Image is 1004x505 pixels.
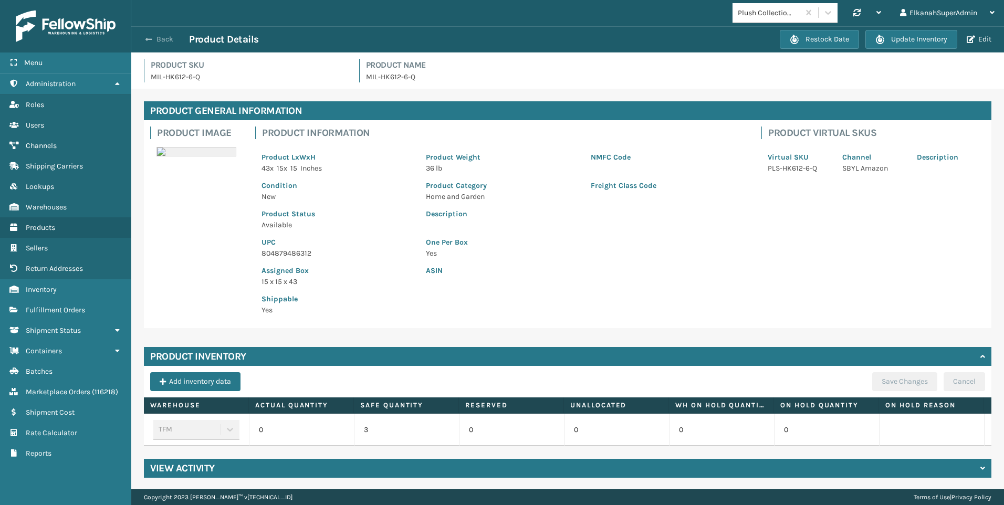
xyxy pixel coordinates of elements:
[24,58,43,67] span: Menu
[944,372,985,391] button: Cancel
[426,180,578,191] p: Product Category
[951,493,991,501] a: Privacy Policy
[570,401,662,410] label: Unallocated
[92,387,118,396] span: ( 116218 )
[426,191,578,202] p: Home and Garden
[262,276,413,287] p: 15 x 15 x 43
[26,408,75,417] span: Shipment Cost
[262,304,413,315] p: Yes
[262,180,413,191] p: Condition
[262,191,413,202] p: New
[366,71,992,82] p: MIL-HK612-6-Q
[964,35,995,44] button: Edit
[150,401,242,410] label: Warehouse
[144,101,991,120] h4: Product General Information
[157,127,243,139] h4: Product Image
[262,219,413,230] p: Available
[26,367,53,376] span: Batches
[26,203,67,212] span: Warehouses
[26,326,81,335] span: Shipment Status
[26,428,77,437] span: Rate Calculator
[189,33,259,46] h3: Product Details
[917,152,979,163] p: Description
[26,346,62,355] span: Containers
[26,449,51,458] span: Reports
[426,248,742,259] p: Yes
[26,141,57,150] span: Channels
[262,208,413,219] p: Product Status
[141,35,189,44] button: Back
[156,147,236,156] img: 51104088640_40f294f443_o-scaled-700x700.jpg
[426,208,742,219] p: Description
[26,306,85,314] span: Fulfillment Orders
[262,265,413,276] p: Assigned Box
[426,152,578,163] p: Product Weight
[26,182,54,191] span: Lookups
[26,223,55,232] span: Products
[564,414,669,446] td: 0
[249,414,354,446] td: 0
[255,401,347,410] label: Actual Quantity
[151,71,347,82] p: MIL-HK612-6-Q
[780,401,872,410] label: On Hold Quantity
[26,264,83,273] span: Return Addresses
[842,152,904,163] p: Channel
[150,462,215,475] h4: View Activity
[872,372,937,391] button: Save Changes
[26,162,83,171] span: Shipping Carriers
[865,30,957,49] button: Update Inventory
[426,237,742,248] p: One Per Box
[465,401,557,410] label: Reserved
[768,152,830,163] p: Virtual SKU
[26,79,76,88] span: Administration
[914,493,950,501] a: Terms of Use
[151,59,347,71] h4: Product SKU
[26,285,57,294] span: Inventory
[675,401,767,410] label: WH On hold quantity
[774,414,879,446] td: 0
[277,164,287,173] span: 15 x
[26,100,44,109] span: Roles
[150,350,246,363] h4: Product Inventory
[426,164,442,173] span: 36 lb
[360,401,452,410] label: Safe Quantity
[262,127,749,139] h4: Product Information
[780,30,859,49] button: Restock Date
[591,180,742,191] p: Freight Class Code
[16,10,116,42] img: logo
[262,164,274,173] span: 43 x
[26,387,90,396] span: Marketplace Orders
[262,237,413,248] p: UPC
[354,414,459,446] td: 3
[262,293,413,304] p: Shippable
[262,152,413,163] p: Product LxWxH
[150,372,240,391] button: Add inventory data
[768,127,985,139] h4: Product Virtual SKUs
[300,164,322,173] span: Inches
[669,414,774,446] td: 0
[469,425,555,435] p: 0
[262,248,413,259] p: 804879486312
[768,163,830,174] p: PLS-HK612-6-Q
[738,7,800,18] div: Plush Collections
[144,489,292,505] p: Copyright 2023 [PERSON_NAME]™ v [TECHNICAL_ID]
[290,164,297,173] span: 15
[366,59,992,71] h4: Product Name
[842,163,904,174] p: SBYL Amazon
[426,265,742,276] p: ASIN
[26,121,44,130] span: Users
[591,152,742,163] p: NMFC Code
[914,489,991,505] div: |
[26,244,48,252] span: Sellers
[885,401,977,410] label: On Hold Reason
